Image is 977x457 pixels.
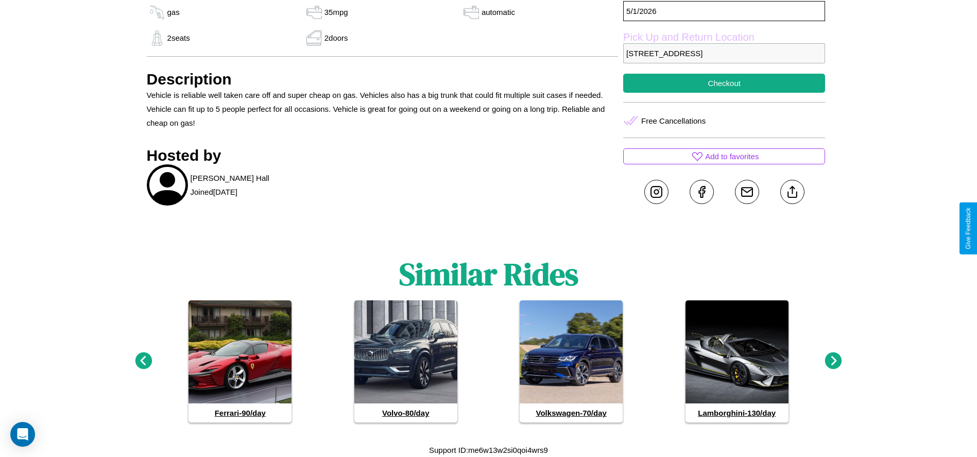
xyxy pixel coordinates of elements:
a: Ferrari-90/day [188,300,292,422]
h1: Similar Rides [399,253,578,295]
div: Open Intercom Messenger [10,422,35,447]
div: Give Feedback [965,208,972,249]
p: automatic [482,5,515,19]
p: Support ID: me6w13w2si0qoi4wrs9 [429,443,548,457]
p: gas [167,5,180,19]
p: 5 / 1 / 2026 [623,1,825,21]
p: 2 doors [324,31,348,45]
h4: Ferrari - 90 /day [188,403,292,422]
p: Joined [DATE] [191,185,237,199]
p: [PERSON_NAME] Hall [191,171,269,185]
h3: Hosted by [147,147,619,164]
img: gas [147,5,167,20]
a: Lamborghini-130/day [685,300,789,422]
p: Vehicle is reliable well taken care off and super cheap on gas. Vehicles also has a big trunk tha... [147,88,619,130]
h4: Volvo - 80 /day [354,403,457,422]
img: gas [461,5,482,20]
p: Add to favorites [705,149,759,163]
img: gas [304,5,324,20]
p: 2 seats [167,31,190,45]
a: Volvo-80/day [354,300,457,422]
p: [STREET_ADDRESS] [623,43,825,63]
button: Add to favorites [623,148,825,164]
label: Pick Up and Return Location [623,31,825,43]
h4: Lamborghini - 130 /day [685,403,789,422]
p: 35 mpg [324,5,348,19]
a: Volkswagen-70/day [520,300,623,422]
img: gas [147,30,167,46]
h3: Description [147,71,619,88]
p: Free Cancellations [641,114,706,128]
img: gas [304,30,324,46]
h4: Volkswagen - 70 /day [520,403,623,422]
button: Checkout [623,74,825,93]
